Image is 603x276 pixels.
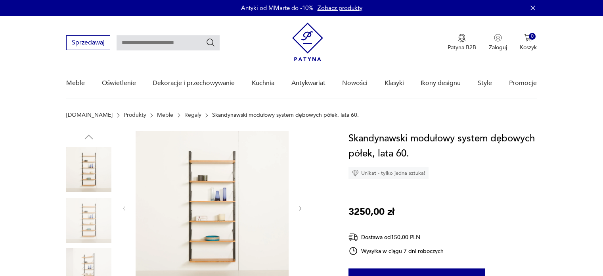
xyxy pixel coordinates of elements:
a: Sprzedawaj [66,41,110,46]
a: Zobacz produkty [318,4,362,12]
a: Promocje [509,68,537,98]
a: Produkty [124,112,146,118]
img: Ikonka użytkownika [494,34,502,42]
button: Patyna B2B [448,34,476,51]
h1: Skandynawski modułowy system dębowych półek, lata 60. [348,131,537,161]
div: 0 [529,33,536,40]
a: Meble [157,112,173,118]
a: Regały [184,112,201,118]
a: Nowości [342,68,368,98]
button: 0Koszyk [520,34,537,51]
img: Ikona medalu [458,34,466,42]
img: Patyna - sklep z meblami i dekoracjami vintage [292,23,323,61]
button: Zaloguj [489,34,507,51]
a: Style [478,68,492,98]
a: Kuchnia [252,68,274,98]
button: Szukaj [206,38,215,47]
a: Ikona medaluPatyna B2B [448,34,476,51]
p: Koszyk [520,44,537,51]
img: Zdjęcie produktu Skandynawski modułowy system dębowych półek, lata 60. [66,198,111,243]
p: Zaloguj [489,44,507,51]
p: Antyki od MMarte do -10% [241,4,314,12]
a: Dekoracje i przechowywanie [153,68,235,98]
img: Ikona koszyka [524,34,532,42]
div: Wysyłka w ciągu 7 dni roboczych [348,246,444,256]
p: Patyna B2B [448,44,476,51]
a: [DOMAIN_NAME] [66,112,113,118]
p: 3250,00 zł [348,205,394,220]
a: Antykwariat [291,68,325,98]
img: Ikona dostawy [348,232,358,242]
a: Ikony designu [421,68,461,98]
img: Zdjęcie produktu Skandynawski modułowy system dębowych półek, lata 60. [66,147,111,192]
button: Sprzedawaj [66,35,110,50]
img: Ikona diamentu [352,170,359,177]
p: Skandynawski modułowy system dębowych półek, lata 60. [212,112,359,118]
a: Oświetlenie [102,68,136,98]
div: Dostawa od 150,00 PLN [348,232,444,242]
a: Klasyki [385,68,404,98]
div: Unikat - tylko jedna sztuka! [348,167,429,179]
a: Meble [66,68,85,98]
